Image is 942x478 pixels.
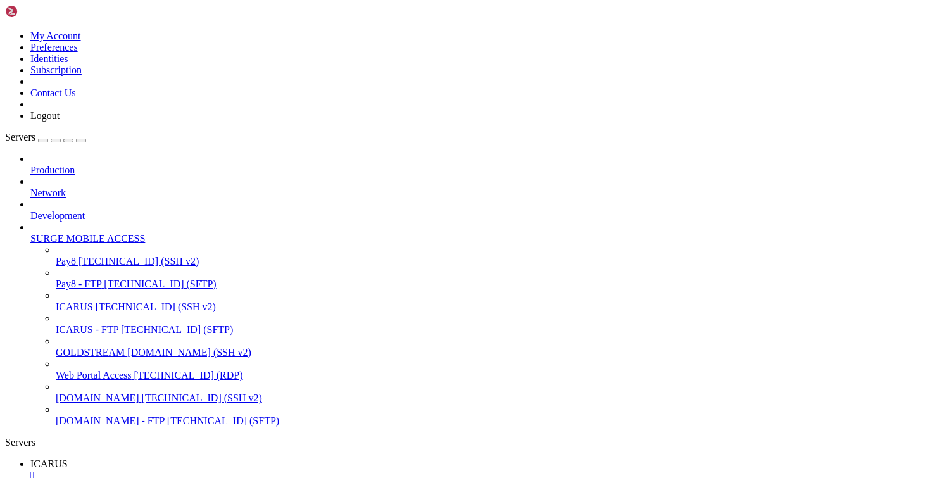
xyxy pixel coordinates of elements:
span: [TECHNICAL_ID] (SSH v2) [96,301,216,312]
x-row: 1 updates could not be installed automatically. For more details, [5,306,777,317]
li: Web Portal Access [TECHNICAL_ID] (RDP) [56,358,937,381]
x-row: *** System restart required *** [5,339,777,349]
span: [TECHNICAL_ID] (SSH v2) [78,256,199,267]
a: Preferences [30,42,78,53]
li: Development [30,199,937,222]
li: ICARUS - FTP [TECHNICAL_ID] (SFTP) [56,313,937,336]
a: SURGE MOBILE ACCESS [30,233,937,244]
li: Production [30,153,937,176]
a: Subscription [30,65,82,75]
li: Network [30,176,937,199]
span: [DOMAIN_NAME] - FTP [56,415,165,426]
span: [TECHNICAL_ID] (SFTP) [167,415,279,426]
x-row: * Documentation: [URL][DOMAIN_NAME] [5,27,777,37]
a: [DOMAIN_NAME] [TECHNICAL_ID] (SSH v2) [56,393,937,404]
x-row: see /var/log/unattended-upgrades/unattended-upgrades.log [5,317,777,328]
x-row: Enable ESM Apps to receive additional future security updates. [5,263,777,274]
span: ~ [122,360,127,370]
span: [TECHNICAL_ID] (SSH v2) [142,393,262,403]
x-row: Last login: [DATE] from [TECHNICAL_ID] [5,349,777,360]
span: Web Portal Access [56,370,132,381]
x-row: 205 updates can be applied immediately. [5,220,777,231]
x-row: Welcome to Ubuntu 24.04 LTS (GNU/Linux 6.14.0-1013-aws x86_64) [5,5,777,16]
span: Pay8 - FTP [56,279,101,289]
a: Web Portal Access [TECHNICAL_ID] (RDP) [56,370,937,381]
span: [TECHNICAL_ID] (SFTP) [121,324,233,335]
span: [DOMAIN_NAME] [56,393,139,403]
span: ubuntu@ip-172-31-36-24 [5,360,116,370]
a: Servers [5,132,86,142]
div: Servers [5,437,937,448]
span: Network [30,187,66,198]
span: [TECHNICAL_ID] (SFTP) [104,279,216,289]
span: Production [30,165,75,175]
x-row: System load: 0.08 Processes: 126 [5,91,777,102]
a: Development [30,210,937,222]
a: ICARUS - FTP [TECHNICAL_ID] (SFTP) [56,324,937,336]
span: [TECHNICAL_ID] (RDP) [134,370,243,381]
span: ICARUS [30,458,68,469]
li: Pay8 - FTP [TECHNICAL_ID] (SFTP) [56,267,937,290]
x-row: Usage of /: 27.8% of 47.39GB Users logged in: 1 [5,102,777,113]
x-row: Memory usage: 36% IPv4 address for enX0: [TECHNICAL_ID] [5,113,777,123]
a: ICARUS [TECHNICAL_ID] (SSH v2) [56,301,937,313]
span: [DOMAIN_NAME] (SSH v2) [127,347,251,358]
x-row: : $ [5,360,777,371]
a: Logout [30,110,60,121]
x-row: [URL][DOMAIN_NAME] [5,177,777,188]
span: Servers [5,132,35,142]
img: Shellngn [5,5,78,18]
a: Production [30,165,937,176]
li: [DOMAIN_NAME] [TECHNICAL_ID] (SSH v2) [56,381,937,404]
x-row: To see these additional updates run: apt list --upgradable [5,242,777,253]
li: SURGE MOBILE ACCESS [30,222,937,427]
a: GOLDSTREAM [DOMAIN_NAME] (SSH v2) [56,347,937,358]
span: GOLDSTREAM [56,347,125,358]
span: ICARUS [56,301,93,312]
x-row: System information as of [DATE] [5,70,777,80]
div: (26, 33) [144,360,149,371]
li: ICARUS [TECHNICAL_ID] (SSH v2) [56,290,937,313]
a: My Account [30,30,81,41]
x-row: compliance features. [5,156,777,167]
x-row: * Ubuntu Pro delivers the most comprehensive open source security and [5,145,777,156]
x-row: Swap usage: 0% [5,123,777,134]
a: [DOMAIN_NAME] - FTP [TECHNICAL_ID] (SFTP) [56,415,937,427]
span: SURGE MOBILE ACCESS [30,233,145,244]
li: Pay8 [TECHNICAL_ID] (SSH v2) [56,244,937,267]
a: Identities [30,53,68,64]
x-row: * Support: [URL][DOMAIN_NAME] [5,48,777,59]
x-row: See [URL][DOMAIN_NAME] or run: sudo pro status [5,274,777,285]
x-row: * Management: [URL][DOMAIN_NAME] [5,37,777,48]
span: Pay8 [56,256,76,267]
a: Contact Us [30,87,76,98]
a: Network [30,187,937,199]
a: Pay8 - FTP [TECHNICAL_ID] (SFTP) [56,279,937,290]
li: [DOMAIN_NAME] - FTP [TECHNICAL_ID] (SFTP) [56,404,937,427]
li: GOLDSTREAM [DOMAIN_NAME] (SSH v2) [56,336,937,358]
x-row: 1 of these updates is a standard security update. [5,231,777,242]
a: Pay8 [TECHNICAL_ID] (SSH v2) [56,256,937,267]
span: ICARUS - FTP [56,324,118,335]
span: Development [30,210,85,221]
x-row: Expanded Security Maintenance for Applications is not enabled. [5,199,777,210]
